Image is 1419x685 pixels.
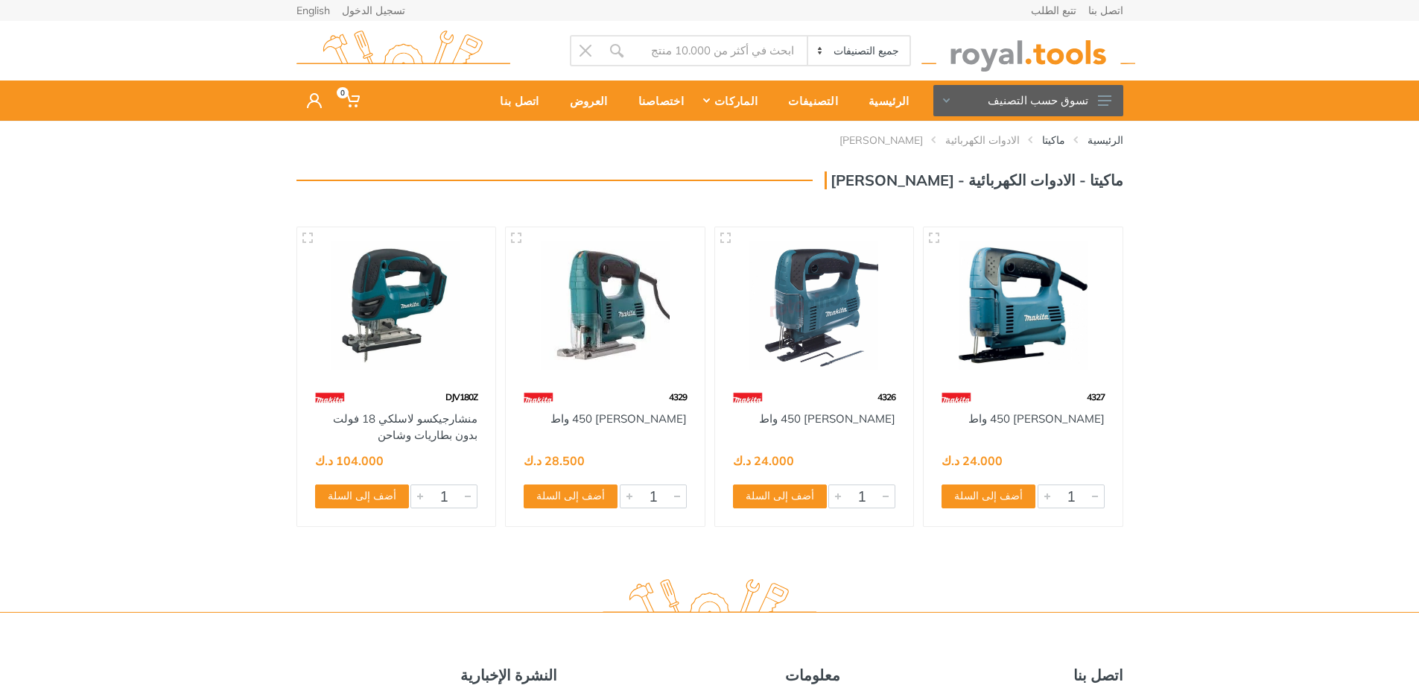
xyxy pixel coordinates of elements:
[315,455,384,467] div: 104.000 د.ك
[332,81,370,121] a: 0
[337,87,349,98] span: 0
[1087,391,1105,403] span: 4327
[333,411,477,443] a: منشارجيكسو لاسلكي 18 فولت بدون بطاريات وشاحن
[524,455,585,467] div: 28.500 د.ك
[1031,5,1076,16] a: تتبع الطلب
[933,85,1123,116] button: تسوق حسب التصنيف
[480,81,549,121] a: اتصل بنا
[768,85,848,116] div: التصنيفات
[825,171,1123,189] h3: ماكيتا - الادوات الكهربائية - [PERSON_NAME]
[445,391,477,403] span: DJV180Z
[524,385,553,411] img: 42.webp
[945,133,1020,148] a: الادوات الكهربائية
[694,85,768,116] div: الماركات
[618,81,694,121] a: اختصاصنا
[937,241,1109,370] img: Royal Tools - منشار جيكسو 450 واط
[733,484,827,508] button: أضف إلى السلة
[480,85,549,116] div: اتصل بنا
[848,81,919,121] a: الرئيسية
[296,31,510,72] img: royal.tools Logo
[968,411,1105,426] a: [PERSON_NAME] 450 واط
[1088,133,1123,148] a: الرئيسية
[296,5,330,16] a: English
[296,666,557,684] h5: النشرة الإخبارية
[524,484,618,508] button: أضف إلى السلة
[733,455,794,467] div: 24.000 د.ك
[1088,5,1123,16] a: اتصل بنا
[550,411,687,426] a: [PERSON_NAME] 450 واط
[550,85,618,116] div: العروض
[603,579,816,620] img: royal.tools Logo
[519,241,691,370] img: Royal Tools - منشار جيكسو 450 واط
[759,411,895,426] a: [PERSON_NAME] 450 واط
[817,133,923,148] li: [PERSON_NAME]
[632,35,807,66] input: Site search
[311,241,483,370] img: Royal Tools - منشارجيكسو لاسلكي 18 فولت بدون بطاريات وشاحن
[618,85,694,116] div: اختصاصنا
[942,385,971,411] img: 42.webp
[877,391,895,403] span: 4326
[728,241,901,370] img: Royal Tools - منشار جيكسو 450 واط
[315,484,409,508] button: أضف إلى السلة
[550,81,618,121] a: العروض
[942,484,1035,508] button: أضف إلى السلة
[848,85,919,116] div: الرئيسية
[807,37,909,65] select: Category
[768,81,848,121] a: التصنيفات
[863,666,1123,684] h5: اتصل بنا
[733,385,763,411] img: 42.webp
[921,31,1135,72] img: royal.tools Logo
[296,133,1123,148] nav: breadcrumb
[1042,133,1065,148] a: ماكيتا
[315,385,345,411] img: 42.webp
[942,455,1003,467] div: 24.000 د.ك
[580,666,840,684] h5: معلومات
[342,5,405,16] a: تسجيل الدخول
[669,391,687,403] span: 4329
